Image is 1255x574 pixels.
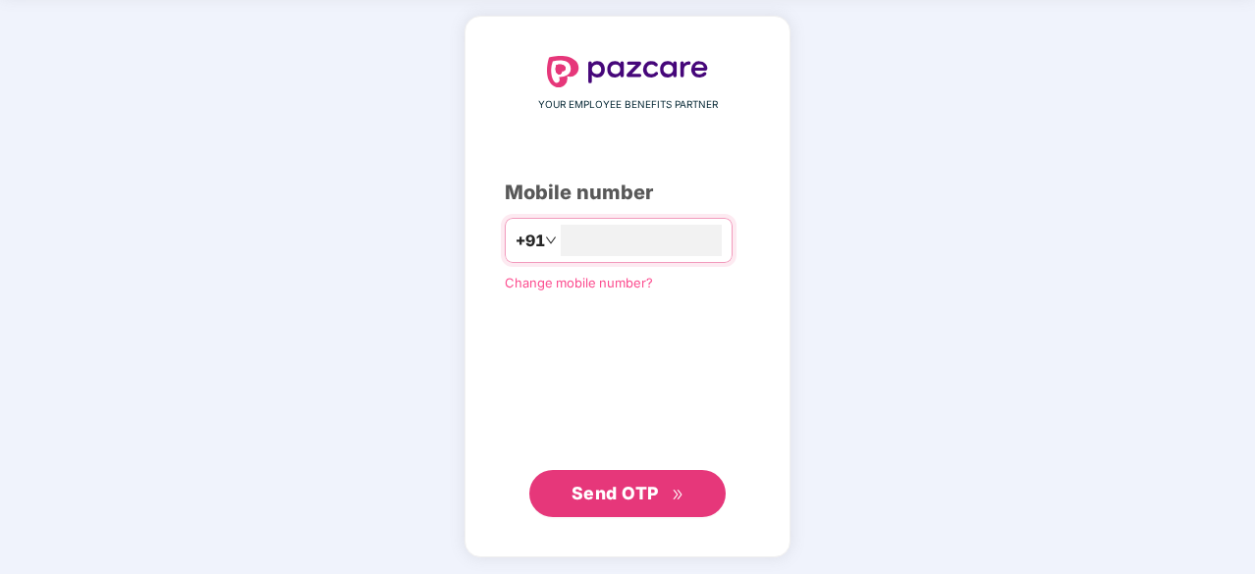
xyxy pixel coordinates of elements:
[672,489,684,501] span: double-right
[505,275,653,290] a: Change mobile number?
[529,470,726,517] button: Send OTPdouble-right
[545,235,557,246] span: down
[572,483,659,503] span: Send OTP
[547,56,708,87] img: logo
[505,178,750,208] div: Mobile number
[516,229,545,253] span: +91
[538,97,718,113] span: YOUR EMPLOYEE BENEFITS PARTNER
